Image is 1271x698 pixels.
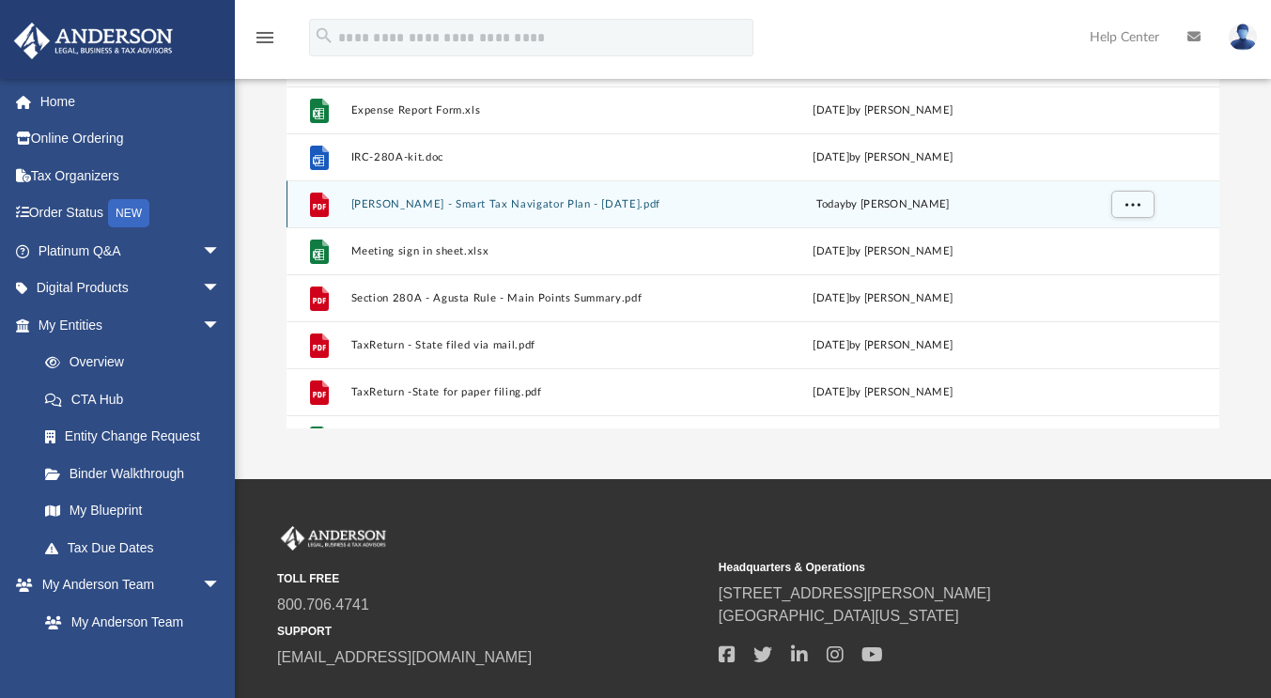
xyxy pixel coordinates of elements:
small: TOLL FREE [277,570,705,587]
div: [DATE] by [PERSON_NAME] [708,336,1058,353]
a: Tax Due Dates [26,529,249,566]
div: by [PERSON_NAME] [708,195,1058,212]
a: Entity Change Request [26,418,249,456]
div: [DATE] by [PERSON_NAME] [708,101,1058,118]
a: My Entitiesarrow_drop_down [13,306,249,344]
a: My Blueprint [26,492,240,530]
a: [EMAIL_ADDRESS][DOMAIN_NAME] [277,649,532,665]
a: My Anderson Team [26,603,230,641]
span: arrow_drop_down [202,232,240,271]
i: search [314,25,334,46]
a: Platinum Q&Aarrow_drop_down [13,232,249,270]
a: Tax Organizers [13,157,249,194]
a: Overview [26,344,249,381]
div: NEW [108,199,149,227]
span: arrow_drop_down [202,270,240,308]
a: CTA Hub [26,380,249,418]
span: arrow_drop_down [202,566,240,605]
i: menu [254,26,276,49]
img: Anderson Advisors Platinum Portal [277,526,390,551]
a: Binder Walkthrough [26,455,249,492]
a: My Anderson Teamarrow_drop_down [13,566,240,604]
span: today [816,198,845,209]
button: More options [1111,190,1155,218]
a: menu [254,36,276,49]
a: Home [13,83,249,120]
a: Digital Productsarrow_drop_down [13,270,249,307]
small: SUPPORT [277,623,705,640]
img: User Pic [1229,23,1257,51]
button: TaxReturn - State filed via mail.pdf [351,339,701,351]
a: Order StatusNEW [13,194,249,233]
button: [PERSON_NAME] - Smart Tax Navigator Plan - [DATE].pdf [351,198,701,210]
button: Meeting sign in sheet.xlsx [351,245,701,257]
div: [DATE] by [PERSON_NAME] [708,242,1058,259]
img: Anderson Advisors Platinum Portal [8,23,178,59]
div: [DATE] by [PERSON_NAME] [708,148,1058,165]
div: [DATE] by [PERSON_NAME] [708,289,1058,306]
button: IRC-280A-kit.doc [351,151,701,163]
button: TaxReturn -State for paper filing.pdf [351,386,701,398]
span: arrow_drop_down [202,306,240,345]
button: Section 280A - Agusta Rule - Main Points Summary.pdf [351,292,701,304]
div: [DATE] by [PERSON_NAME] [708,383,1058,400]
a: [GEOGRAPHIC_DATA][US_STATE] [719,608,959,624]
a: [STREET_ADDRESS][PERSON_NAME] [719,585,991,601]
button: Expense Report Form.xls [351,104,701,116]
a: Online Ordering [13,120,249,158]
a: 800.706.4741 [277,597,369,613]
div: grid [287,39,1219,429]
small: Headquarters & Operations [719,559,1147,576]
